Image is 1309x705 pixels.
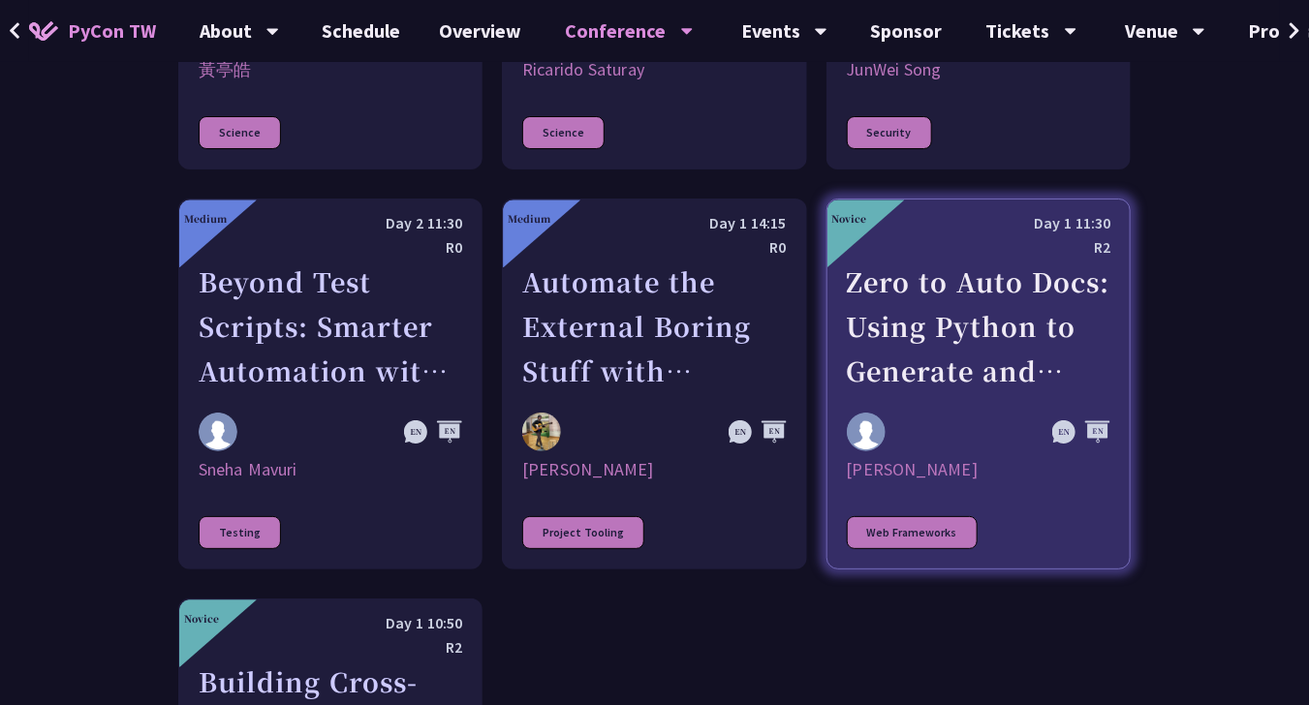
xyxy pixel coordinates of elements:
a: PyCon TW [10,7,175,55]
div: Day 1 11:30 [847,211,1110,235]
div: Sneha Mavuri [199,458,462,481]
div: R2 [847,235,1110,260]
div: Science [522,116,605,149]
div: [PERSON_NAME] [522,458,786,481]
div: R2 [199,635,462,659]
a: Novice Day 1 11:30 R2 Zero to Auto Docs: Using Python to Generate and Deploy Static Sites Daniel ... [826,199,1131,569]
div: Security [847,116,932,149]
div: Day 1 10:50 [199,611,462,635]
div: Testing [199,516,281,549]
a: Medium Day 2 11:30 R0 Beyond Test Scripts: Smarter Automation with Multi-Agent AI Sneha Mavuri Sn... [178,199,483,569]
img: Daniel Gau [847,413,886,451]
div: R0 [199,235,462,260]
div: JunWei Song [847,58,1110,81]
div: Science [199,116,281,149]
div: Novice [184,611,219,626]
div: Automate the External Boring Stuff with Python: Exploring Model Context Protocol (MCP) [522,260,786,393]
img: Ryosuke Tanno [522,413,561,451]
div: [PERSON_NAME] [847,458,1110,481]
span: PyCon TW [68,16,156,46]
div: Beyond Test Scripts: Smarter Automation with Multi-Agent AI [199,260,462,393]
div: Day 1 14:15 [522,211,786,235]
div: Web Frameworks [847,516,978,549]
div: Zero to Auto Docs: Using Python to Generate and Deploy Static Sites [847,260,1110,393]
div: Novice [832,211,867,226]
div: Medium [508,211,550,226]
div: Medium [184,211,227,226]
div: Project Tooling [522,516,644,549]
div: R0 [522,235,786,260]
img: Home icon of PyCon TW 2025 [29,21,58,41]
div: 黃亭皓 [199,58,462,81]
img: Sneha Mavuri [199,413,237,451]
div: Day 2 11:30 [199,211,462,235]
div: Ricarido Saturay [522,58,786,81]
a: Medium Day 1 14:15 R0 Automate the External Boring Stuff with Python: Exploring Model Context Pro... [502,199,806,569]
